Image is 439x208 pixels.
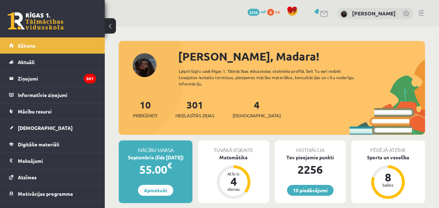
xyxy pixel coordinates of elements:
[18,141,59,147] span: Digitālie materiāli
[175,112,214,119] span: Neizlasītās ziņas
[9,120,96,136] a: [DEMOGRAPHIC_DATA]
[198,140,269,154] div: Tuvākā ieskaite
[18,42,36,49] span: Sākums
[9,103,96,119] a: Mācību resursi
[198,154,269,161] div: Matemātika
[9,54,96,70] a: Aktuāli
[138,185,173,196] a: Apmaksāt
[352,10,396,17] a: [PERSON_NAME]
[351,154,425,161] div: Sports un veselība
[18,70,96,86] legend: Ziņojumi
[378,183,398,187] div: balles
[9,169,96,185] a: Atzīmes
[267,9,283,14] a: 0 xp
[9,37,96,54] a: Sākums
[18,174,37,180] span: Atzīmes
[223,176,244,187] div: 4
[9,153,96,169] a: Maksājumi
[175,98,214,119] a: 301Neizlasītās ziņas
[18,125,73,131] span: [DEMOGRAPHIC_DATA]
[378,172,398,183] div: 8
[275,9,280,14] span: xp
[287,185,334,196] a: 10 piedāvājumi
[261,9,266,14] span: mP
[248,9,266,14] a: 2256 mP
[275,161,346,178] div: 2256
[119,154,192,161] div: Septembris (līdz [DATE])
[341,11,347,18] img: Madara Metuse
[351,140,425,154] div: Pēdējā atzīme
[275,140,346,154] div: Motivācija
[248,9,259,16] span: 2256
[119,161,192,178] div: 55.00
[198,154,269,200] a: Matemātika Atlicis 4 dienas
[84,74,96,83] i: 301
[9,70,96,86] a: Ziņojumi301
[223,187,244,191] div: dienas
[233,98,281,119] a: 4[DEMOGRAPHIC_DATA]
[18,153,96,169] legend: Maksājumi
[9,87,96,103] a: Informatīvie ziņojumi
[9,186,96,202] a: Motivācijas programma
[133,98,157,119] a: 10Priekšmeti
[18,108,52,115] span: Mācību resursi
[223,172,244,176] div: Atlicis
[18,59,35,65] span: Aktuāli
[267,9,274,16] span: 0
[8,12,64,30] a: Rīgas 1. Tālmācības vidusskola
[233,112,281,119] span: [DEMOGRAPHIC_DATA]
[167,160,172,171] span: €
[275,154,346,161] div: Tev pieejamie punkti
[18,87,96,103] legend: Informatīvie ziņojumi
[133,112,157,119] span: Priekšmeti
[179,68,363,87] div: Laipni lūgts savā Rīgas 1. Tālmācības vidusskolas skolnieka profilā. Šeit Tu vari redzēt tuvojošo...
[351,154,425,200] a: Sports un veselība 8 balles
[178,48,425,65] div: [PERSON_NAME], Madara!
[9,136,96,152] a: Digitālie materiāli
[18,190,73,197] span: Motivācijas programma
[119,140,192,154] div: Mācību maksa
